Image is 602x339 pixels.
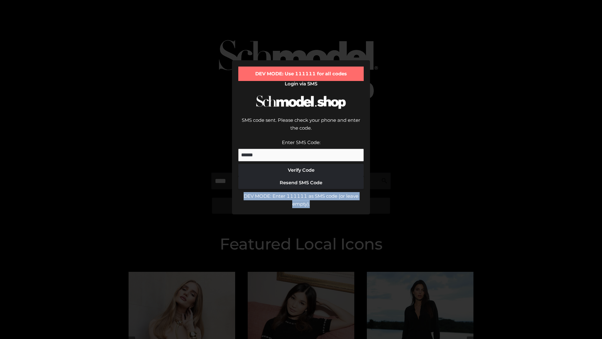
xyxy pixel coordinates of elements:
h2: Login via SMS [238,81,364,87]
img: Schmodel Logo [254,90,348,115]
div: SMS code sent. Please check your phone and enter the code. [238,116,364,138]
div: DEV MODE: Use 111111 for all codes [238,67,364,81]
button: Resend SMS Code [238,176,364,189]
div: DEV MODE: Enter 111111 as SMS code (or leave empty). [238,192,364,208]
label: Enter SMS Code: [282,139,320,145]
button: Verify Code [238,164,364,176]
